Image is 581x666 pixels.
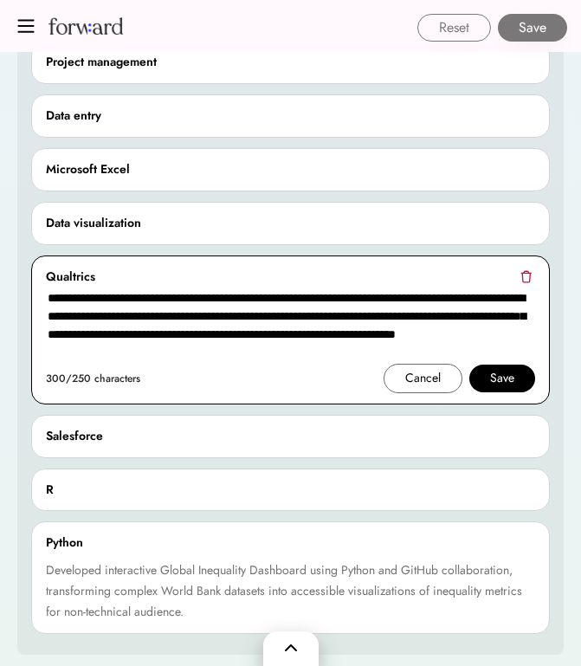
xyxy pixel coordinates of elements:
button: Reset [417,14,491,42]
div: Salesforce [46,426,103,447]
div: Data entry [46,106,101,126]
img: bars.svg [17,19,35,33]
img: trash.svg [520,270,532,283]
div: Developed interactive Global Inequality Dashboard using Python and GitHub collaboration, transfor... [46,560,535,623]
div: Python [46,533,83,553]
div: Microsoft Excel [46,159,130,180]
div: Cancel [405,368,441,389]
img: Forward logo [48,17,123,35]
div: R [46,480,54,501]
button: Save [498,14,567,42]
div: Qualtrics [46,267,95,288]
div: 300/250 characters [46,368,140,389]
div: Project management [46,52,157,73]
div: Save [490,368,514,389]
div: Data visualization [46,213,141,234]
